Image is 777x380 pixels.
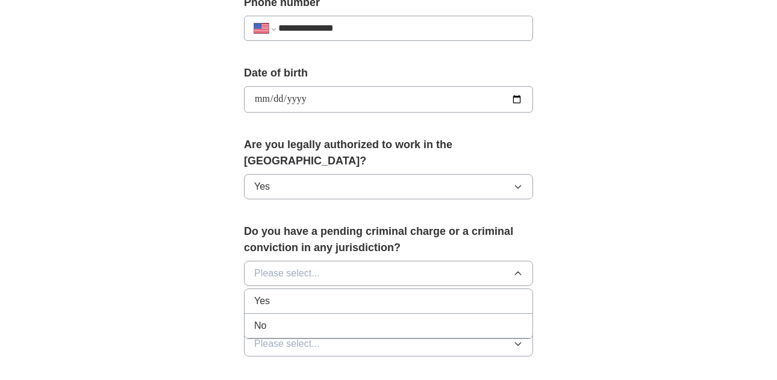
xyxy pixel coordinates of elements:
span: No [254,319,266,333]
span: Yes [254,179,270,194]
button: Yes [244,174,533,199]
span: Please select... [254,337,320,351]
span: Please select... [254,266,320,281]
label: Do you have a pending criminal charge or a criminal conviction in any jurisdiction? [244,223,533,256]
button: Please select... [244,261,533,286]
label: Are you legally authorized to work in the [GEOGRAPHIC_DATA]? [244,137,533,169]
label: Date of birth [244,65,533,81]
span: Yes [254,294,270,308]
button: Please select... [244,331,533,357]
